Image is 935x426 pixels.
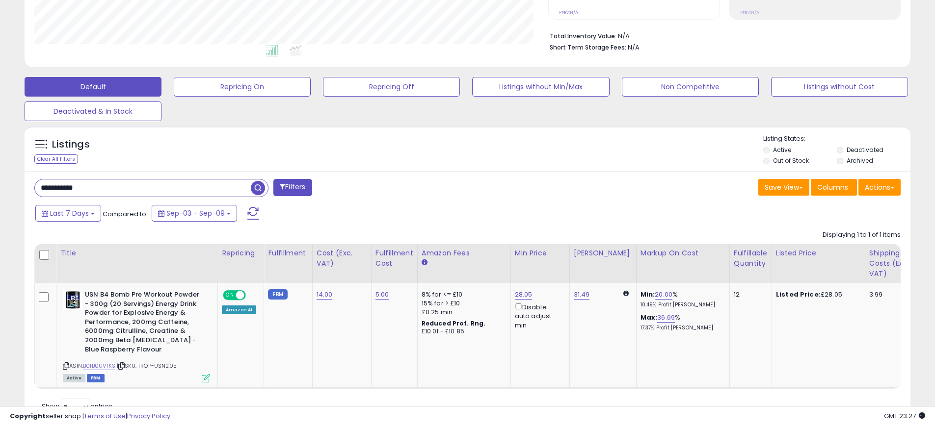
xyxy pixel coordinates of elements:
div: Title [60,248,214,258]
button: Repricing On [174,77,311,97]
label: Deactivated [847,146,883,154]
div: 12 [734,290,764,299]
small: Prev: N/A [740,9,759,15]
div: [PERSON_NAME] [574,248,632,258]
label: Archived [847,156,873,165]
a: Privacy Policy [127,411,170,421]
span: OFF [244,291,260,300]
a: 28.05 [515,290,533,300]
p: 10.49% Profit [PERSON_NAME] [641,301,722,308]
label: Active [773,146,791,154]
a: 5.00 [375,290,389,300]
label: Out of Stock [773,156,809,165]
div: Cost (Exc. VAT) [317,248,367,269]
div: Amazon AI [222,305,256,314]
p: 17.37% Profit [PERSON_NAME] [641,325,722,331]
b: Max: [641,313,658,322]
div: 8% for <= £10 [422,290,503,299]
div: Fulfillment Cost [375,248,413,269]
strong: Copyright [10,411,46,421]
li: N/A [550,29,893,41]
a: B01B0UVTKS [83,362,115,370]
div: Displaying 1 to 1 of 1 items [823,230,901,240]
p: Listing States: [763,134,910,144]
b: Listed Price: [776,290,821,299]
b: Reduced Prof. Rng. [422,319,486,327]
span: Show: entries [42,401,112,411]
div: ASIN: [63,290,210,381]
div: 3.99 [869,290,916,299]
div: £28.05 [776,290,857,299]
span: Sep-03 - Sep-09 [166,208,225,218]
button: Listings without Min/Max [472,77,609,97]
b: USN B4 Bomb Pre Workout Powder - 300g (20 Servings) Energy Drink Powder for Explosive Energy & Pe... [85,290,204,356]
button: Deactivated & In Stock [25,101,161,121]
button: Last 7 Days [35,205,101,222]
img: 41+ho2iGcML._SL40_.jpg [63,290,82,310]
button: Listings without Cost [771,77,908,97]
div: % [641,290,722,308]
a: 20.00 [655,290,672,300]
span: ON [224,291,236,300]
span: FBM [87,374,105,382]
span: | SKU: TROP-USN205 [117,362,177,370]
span: 2025-09-17 23:27 GMT [884,411,925,421]
button: Actions [858,179,901,196]
small: Amazon Fees. [422,258,427,267]
small: Prev: N/A [559,9,578,15]
span: Compared to: [103,209,148,219]
div: 15% for > £10 [422,299,503,308]
a: 31.49 [574,290,590,300]
span: N/A [628,43,640,52]
b: Short Term Storage Fees: [550,43,626,51]
div: £10.01 - £10.85 [422,327,503,336]
span: Last 7 Days [50,208,89,218]
span: Columns [817,182,848,192]
button: Repricing Off [323,77,460,97]
small: FBM [268,289,287,300]
div: seller snap | | [10,412,170,421]
div: % [641,313,722,331]
span: All listings currently available for purchase on Amazon [63,374,85,382]
button: Save View [758,179,809,196]
b: Total Inventory Value: [550,32,616,40]
a: 36.69 [657,313,675,323]
div: Fulfillable Quantity [734,248,768,269]
div: Clear All Filters [34,154,78,164]
button: Sep-03 - Sep-09 [152,205,237,222]
div: Shipping Costs (Exc. VAT) [869,248,920,279]
div: Fulfillment [268,248,308,258]
b: Min: [641,290,655,299]
div: Repricing [222,248,260,258]
div: Disable auto adjust min [515,301,562,330]
a: Terms of Use [84,411,126,421]
button: Default [25,77,161,97]
div: Amazon Fees [422,248,507,258]
button: Filters [273,179,312,196]
th: The percentage added to the cost of goods (COGS) that forms the calculator for Min & Max prices. [636,244,729,283]
div: Markup on Cost [641,248,725,258]
button: Columns [811,179,857,196]
div: £0.25 min [422,308,503,317]
button: Non Competitive [622,77,759,97]
h5: Listings [52,138,90,151]
div: Listed Price [776,248,861,258]
div: Min Price [515,248,565,258]
a: 14.00 [317,290,333,300]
